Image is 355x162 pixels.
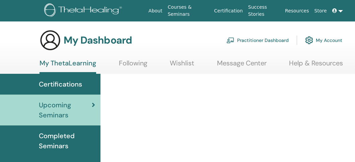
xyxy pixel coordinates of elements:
a: Success Stories [245,1,282,20]
h3: My Dashboard [64,34,132,46]
a: Store [312,5,330,17]
a: Help & Resources [289,59,343,72]
a: About [146,5,165,17]
a: Resources [282,5,312,17]
span: Certifications [39,79,82,89]
img: chalkboard-teacher.svg [226,37,234,43]
img: generic-user-icon.jpg [40,30,61,51]
a: My Account [305,33,342,48]
a: Courses & Seminars [165,1,212,20]
a: My ThetaLearning [40,59,96,74]
img: cog.svg [305,35,313,46]
a: Message Center [217,59,267,72]
span: Upcoming Seminars [39,100,92,120]
a: Practitioner Dashboard [226,33,289,48]
a: Certification [211,5,245,17]
img: logo.png [44,3,124,18]
span: Completed Seminars [39,131,95,151]
a: Wishlist [170,59,194,72]
a: Following [119,59,147,72]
